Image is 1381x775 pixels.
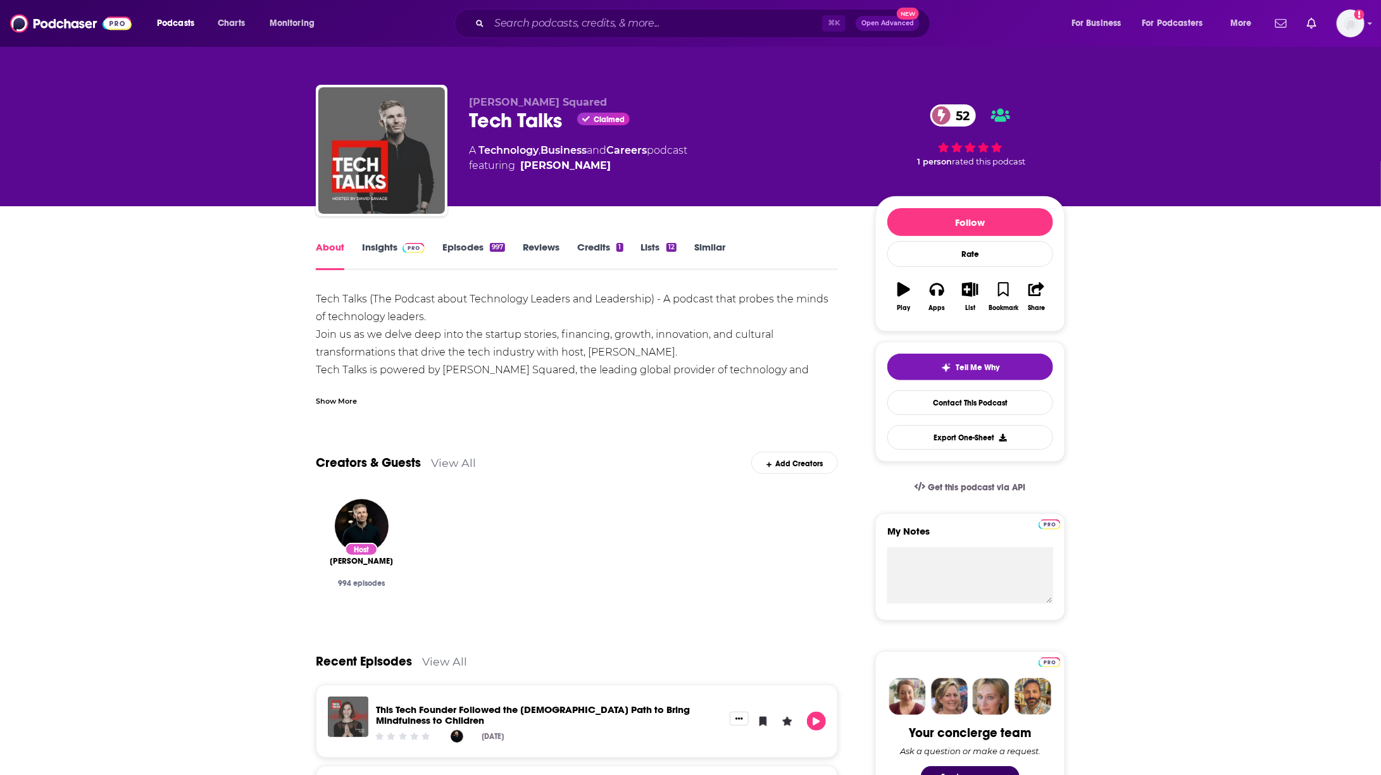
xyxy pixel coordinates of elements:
div: Ask a question or make a request. [900,746,1040,756]
a: Technology [478,144,539,156]
button: Open AdvancedNew [856,16,920,31]
img: This Tech Founder Followed the Buddhist Path to Bring Mindfulness to Children [328,697,368,737]
span: 1 person [917,157,952,166]
button: open menu [261,13,331,34]
div: Apps [929,304,946,312]
div: Host [345,543,378,556]
img: Sydney Profile [889,678,926,715]
label: My Notes [887,525,1053,547]
span: Logged in as carolinebresler [1337,9,1365,37]
span: Open Advanced [861,20,914,27]
div: List [965,304,975,312]
a: David Savage [330,556,393,566]
a: Creators & Guests [316,455,421,471]
span: rated this podcast [952,157,1025,166]
img: Podchaser Pro [403,243,425,253]
div: Tech Talks (The Podcast about Technology Leaders and Leadership) - A podcast that probes the mind... [316,290,838,397]
a: Show notifications dropdown [1302,13,1322,34]
button: Bookmark Episode [754,712,773,731]
span: For Podcasters [1142,15,1203,32]
div: Add Creators [751,452,838,474]
svg: Add a profile image [1354,9,1365,20]
span: featuring [469,158,687,173]
a: Business [541,144,587,156]
img: David Savage [451,730,463,743]
img: Podchaser Pro [1039,519,1061,530]
div: A podcast [469,143,687,173]
div: 1 [616,243,623,252]
div: Share [1028,304,1045,312]
button: Bookmark [987,274,1020,319]
img: Barbara Profile [931,678,968,715]
button: tell me why sparkleTell Me Why [887,354,1053,380]
button: open menu [1134,13,1222,34]
div: 994 episodes [326,579,397,588]
div: Community Rating: 0 out of 5 [374,732,432,741]
span: More [1230,15,1252,32]
button: open menu [148,13,211,34]
a: Show notifications dropdown [1270,13,1292,34]
input: Search podcasts, credits, & more... [489,13,822,34]
a: Contact This Podcast [887,390,1053,415]
button: open menu [1222,13,1268,34]
div: Your concierge team [909,725,1032,741]
button: Show profile menu [1337,9,1365,37]
button: Apps [920,274,953,319]
img: Tech Talks [318,87,445,214]
span: and [587,144,606,156]
div: [DATE] [482,732,504,741]
span: Get this podcast via API [928,482,1026,493]
img: Jules Profile [973,678,1009,715]
span: Monitoring [270,15,315,32]
a: David Savage [520,158,611,173]
span: New [897,8,920,20]
a: Lists12 [641,241,677,270]
div: Rate [887,241,1053,267]
div: Search podcasts, credits, & more... [466,9,942,38]
img: tell me why sparkle [941,363,951,373]
a: Credits1 [577,241,623,270]
span: , [539,144,541,156]
img: Podchaser Pro [1039,657,1061,667]
a: Recent Episodes [316,654,412,669]
a: Similar [694,241,725,270]
div: Play [897,304,911,312]
button: List [954,274,987,319]
button: Leave a Rating [778,712,797,731]
a: Reviews [523,241,559,270]
a: View All [422,655,467,668]
a: 52 [930,104,976,127]
button: Show More Button [730,712,749,726]
a: David Savage [335,499,389,553]
span: Tell Me Why [956,363,1000,373]
a: About [316,241,344,270]
div: 52 1 personrated this podcast [875,96,1065,175]
img: User Profile [1337,9,1365,37]
a: Careers [606,144,647,156]
img: Jon Profile [1015,678,1051,715]
a: Pro website [1039,655,1061,667]
a: View All [431,456,476,469]
a: InsightsPodchaser Pro [362,241,425,270]
div: 997 [490,243,505,252]
span: Charts [218,15,245,32]
div: 12 [666,243,677,252]
span: For Business [1072,15,1122,32]
img: Podchaser - Follow, Share and Rate Podcasts [10,11,132,35]
span: Claimed [594,116,625,123]
a: Charts [209,13,253,34]
span: [PERSON_NAME] [330,556,393,566]
a: Pro website [1039,518,1061,530]
button: Share [1020,274,1053,319]
button: Play [887,274,920,319]
span: [PERSON_NAME] Squared [469,96,607,108]
button: Play [807,712,826,731]
span: ⌘ K [822,15,846,32]
span: Podcasts [157,15,194,32]
div: Bookmark [989,304,1018,312]
a: This Tech Founder Followed the Buddhist Path to Bring Mindfulness to Children [376,704,690,726]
